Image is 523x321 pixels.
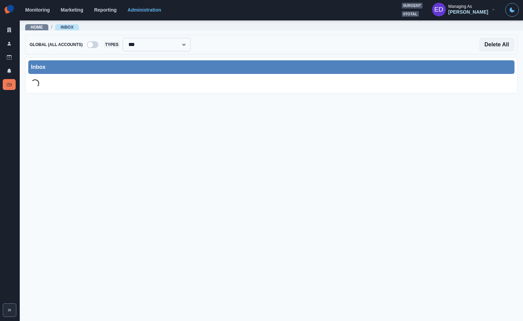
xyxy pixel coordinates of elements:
[3,25,16,35] a: Clients
[427,3,501,16] button: Managing As[PERSON_NAME]
[479,38,514,51] button: Delete All
[448,4,472,9] div: Managing As
[3,52,16,63] a: Draft Posts
[402,11,419,17] span: 0 total
[3,303,16,317] button: Expand
[94,7,116,13] a: Reporting
[3,65,16,76] a: Notifications
[448,9,488,15] div: [PERSON_NAME]
[434,1,443,18] div: Elizabeth Dempsey
[31,63,512,71] div: Inbox
[51,24,52,31] span: /
[25,24,79,31] nav: breadcrumb
[28,42,84,48] span: Global (All Accounts)
[61,7,83,13] a: Marketing
[128,7,161,13] a: Administration
[3,79,16,90] a: Inbox
[31,25,43,30] a: Home
[505,3,519,17] button: Toggle Mode
[3,38,16,49] a: Users
[25,7,50,13] a: Monitoring
[104,42,120,48] span: Types
[402,3,423,9] span: 0 urgent
[61,25,74,30] a: Inbox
